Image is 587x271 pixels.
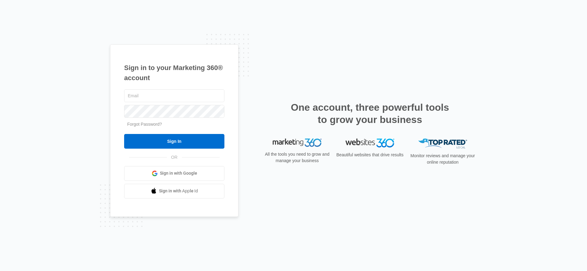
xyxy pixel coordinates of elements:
[124,63,224,83] h1: Sign in to your Marketing 360® account
[124,89,224,102] input: Email
[124,166,224,181] a: Sign in with Google
[273,139,322,147] img: Marketing 360
[167,154,182,161] span: OR
[159,188,198,194] span: Sign in with Apple Id
[418,139,467,149] img: Top Rated Local
[160,170,197,176] span: Sign in with Google
[345,139,394,147] img: Websites 360
[336,152,404,158] p: Beautiful websites that drive results
[408,153,477,165] p: Monitor reviews and manage your online reputation
[263,151,331,164] p: All the tools you need to grow and manage your business
[124,134,224,149] input: Sign In
[289,101,451,126] h2: One account, three powerful tools to grow your business
[127,122,162,127] a: Forgot Password?
[124,184,224,199] a: Sign in with Apple Id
